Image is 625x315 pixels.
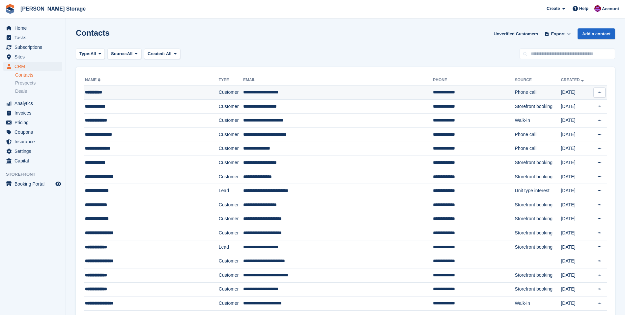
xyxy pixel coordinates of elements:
td: Customer [219,282,243,297]
a: menu [3,33,62,42]
span: Subscriptions [14,43,54,52]
th: Phone [433,75,515,86]
a: [PERSON_NAME] Storage [18,3,88,14]
th: Source [515,75,561,86]
td: Customer [219,170,243,184]
a: menu [3,52,62,61]
span: Storefront [6,171,66,178]
span: Analytics [14,99,54,108]
td: Customer [219,268,243,282]
span: Source: [111,51,127,57]
a: menu [3,179,62,189]
a: menu [3,99,62,108]
img: stora-icon-8386f47178a22dfd0bd8f6a31ec36ba5ce8667c1dd55bd0f319d3a0aa187defe.svg [5,4,15,14]
td: [DATE] [561,297,590,311]
span: Capital [14,156,54,165]
a: menu [3,137,62,146]
span: Insurance [14,137,54,146]
a: Add a contact [578,28,615,39]
td: Phone call [515,142,561,156]
a: menu [3,127,62,137]
td: Storefront booking [515,240,561,254]
td: Lead [219,240,243,254]
a: menu [3,147,62,156]
td: Customer [219,226,243,240]
span: Pricing [14,118,54,127]
td: Customer [219,99,243,114]
td: [DATE] [561,282,590,297]
span: Tasks [14,33,54,42]
td: [DATE] [561,170,590,184]
td: [DATE] [561,99,590,114]
td: Customer [219,114,243,128]
button: Source: All [107,49,141,59]
span: Settings [14,147,54,156]
td: [DATE] [561,240,590,254]
span: Deals [15,88,27,94]
a: Deals [15,88,62,95]
span: CRM [14,62,54,71]
a: Prospects [15,80,62,87]
td: Storefront booking [515,156,561,170]
td: Customer [219,156,243,170]
span: Type: [79,51,91,57]
th: Type [219,75,243,86]
td: [DATE] [561,156,590,170]
td: Lead [219,184,243,198]
td: [DATE] [561,254,590,268]
span: Prospects [15,80,36,86]
td: Customer [219,212,243,226]
a: Name [85,78,102,82]
h1: Contacts [76,28,110,37]
td: Storefront booking [515,198,561,212]
td: Phone call [515,127,561,142]
span: Booking Portal [14,179,54,189]
a: Created [561,78,585,82]
button: Created: All [144,49,180,59]
span: Create [547,5,560,12]
td: [DATE] [561,268,590,282]
td: [DATE] [561,212,590,226]
span: Help [579,5,588,12]
td: Customer [219,198,243,212]
img: Audra Whitelaw [594,5,601,12]
span: All [127,51,133,57]
a: Preview store [54,180,62,188]
td: Storefront booking [515,282,561,297]
td: Walk-in [515,297,561,311]
td: Customer [219,142,243,156]
td: Customer [219,254,243,268]
a: menu [3,43,62,52]
a: menu [3,23,62,33]
td: Storefront booking [515,212,561,226]
td: Phone call [515,86,561,100]
td: Customer [219,86,243,100]
button: Type: All [76,49,105,59]
span: All [91,51,96,57]
td: [DATE] [561,127,590,142]
td: Customer [219,127,243,142]
span: All [166,51,172,56]
td: [DATE] [561,114,590,128]
a: menu [3,118,62,127]
a: menu [3,108,62,118]
td: Storefront booking [515,170,561,184]
span: Sites [14,52,54,61]
a: menu [3,156,62,165]
td: [DATE] [561,198,590,212]
td: Unit type interest [515,184,561,198]
span: Export [551,31,565,37]
td: [DATE] [561,184,590,198]
span: Account [602,6,619,12]
td: [DATE] [561,226,590,240]
button: Export [543,28,572,39]
a: Unverified Customers [491,28,541,39]
span: Coupons [14,127,54,137]
a: menu [3,62,62,71]
span: Invoices [14,108,54,118]
td: Storefront booking [515,99,561,114]
a: Contacts [15,72,62,78]
th: Email [243,75,433,86]
td: Customer [219,297,243,311]
span: Created: [148,51,165,56]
